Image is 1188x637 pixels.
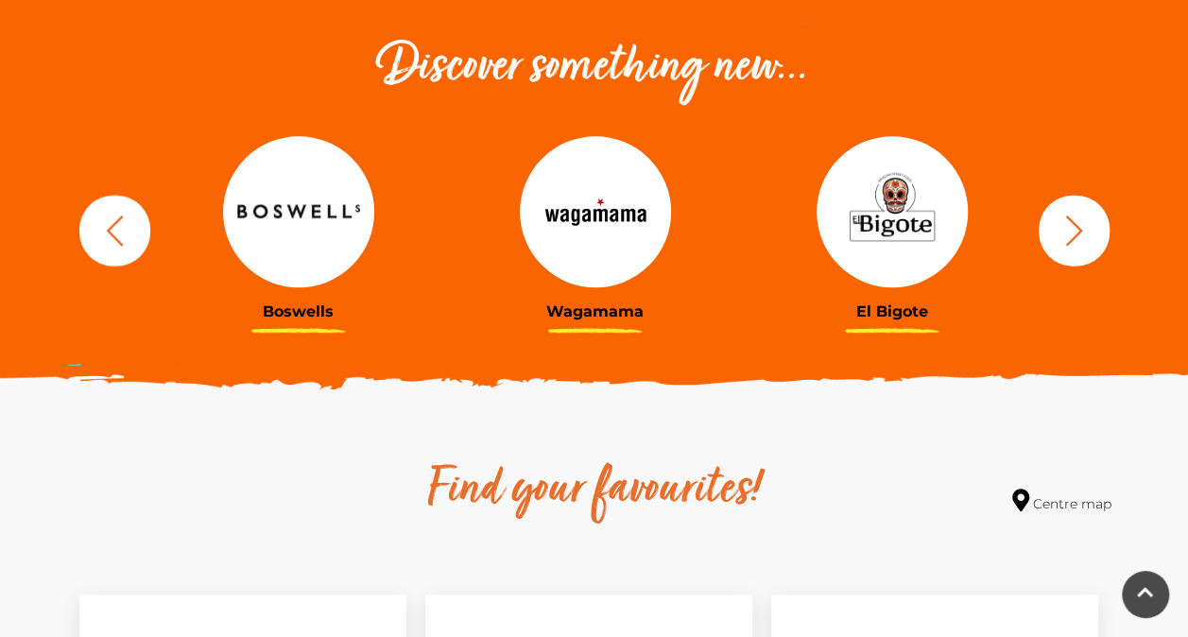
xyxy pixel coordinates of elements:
h2: Discover something new... [70,38,1119,98]
a: Centre map [1012,489,1111,514]
h3: Boswells [164,302,433,320]
h2: Find your favourites! [250,460,939,521]
h3: El Bigote [758,302,1026,320]
h3: Wagamama [461,302,730,320]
